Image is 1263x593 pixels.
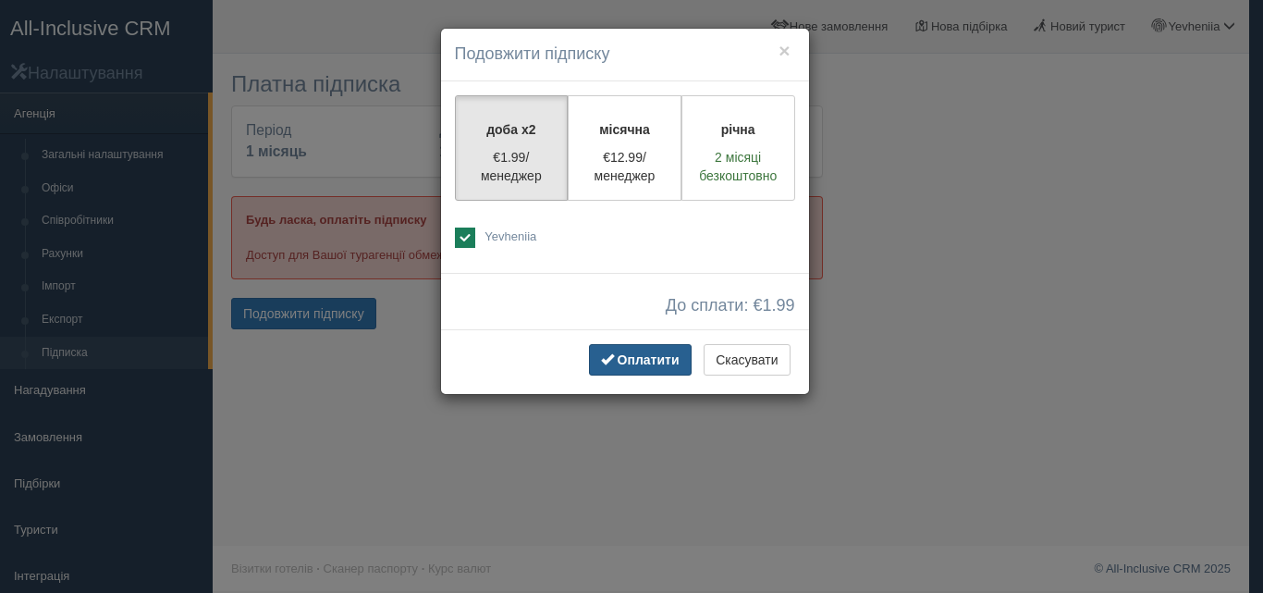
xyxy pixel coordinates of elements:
[704,344,790,376] button: Скасувати
[762,296,794,315] span: 1.99
[484,229,536,243] span: Yevheniia
[455,43,795,67] h4: Подовжити підписку
[779,41,790,60] button: ×
[467,148,557,185] p: €1.99/менеджер
[693,120,783,139] p: річна
[580,148,669,185] p: €12.99/менеджер
[693,148,783,185] p: 2 місяці безкоштовно
[618,352,680,367] span: Оплатити
[666,297,795,315] span: До сплати: €
[580,120,669,139] p: місячна
[589,344,692,376] button: Оплатити
[467,120,557,139] p: доба x2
